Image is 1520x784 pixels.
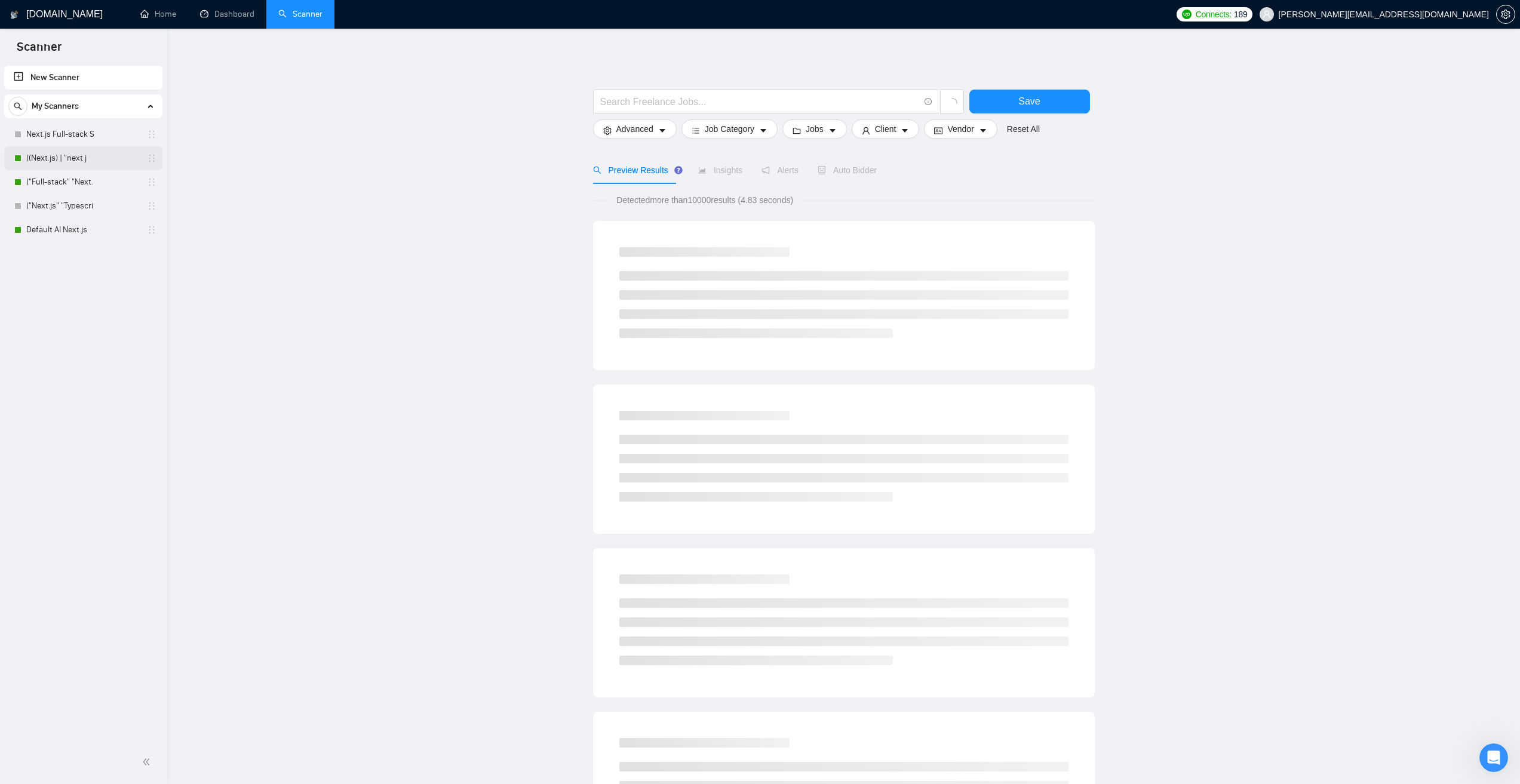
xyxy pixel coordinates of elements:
span: bars [692,126,700,135]
span: area-chart [698,166,707,174]
button: barsJob Categorycaret-down [681,119,778,139]
span: caret-down [828,126,837,135]
span: Detected more than 10000 results (4.83 seconds) [608,193,802,207]
span: Client [875,122,896,136]
span: search [9,102,27,110]
span: Scanner [7,38,71,63]
span: info-circle [925,98,932,106]
span: Save [1018,94,1040,109]
button: Save [969,90,1090,113]
button: search [8,97,27,116]
span: Jobs [806,122,824,136]
span: holder [147,177,156,187]
span: setting [603,126,612,135]
span: Advanced [616,122,653,136]
a: dashboardDashboard [200,9,254,19]
span: setting [1497,10,1515,19]
a: ((Next.js) | "next j [26,146,140,170]
span: caret-down [901,126,909,135]
span: My Scanners [32,94,79,118]
span: caret-down [658,126,667,135]
button: userClientcaret-down [852,119,920,139]
span: Auto Bidder [818,165,877,175]
a: Default AI Next.js [26,218,140,242]
span: Connects: [1196,8,1232,21]
span: holder [147,153,156,163]
span: search [593,166,601,174]
a: Reset All [1007,122,1040,136]
li: New Scanner [4,66,162,90]
span: Job Category [705,122,754,136]
span: user [862,126,870,135]
img: upwork-logo.png [1182,10,1192,19]
span: Alerts [761,165,799,175]
input: Search Freelance Jobs... [600,94,919,109]
span: folder [793,126,801,135]
span: holder [147,201,156,211]
iframe: Intercom live chat [1479,743,1508,772]
a: New Scanner [14,66,153,90]
a: homeHome [140,9,176,19]
button: folderJobscaret-down [782,119,847,139]
span: holder [147,225,156,235]
div: Tooltip anchor [673,165,684,176]
button: settingAdvancedcaret-down [593,119,677,139]
span: 189 [1234,8,1247,21]
span: double-left [142,756,154,768]
a: ("Full-stack" "Next. [26,170,140,194]
img: logo [10,5,19,24]
button: setting [1496,5,1515,24]
span: Insights [698,165,742,175]
span: Preview Results [593,165,679,175]
button: idcardVendorcaret-down [924,119,997,139]
span: holder [147,130,156,139]
span: idcard [934,126,942,135]
li: My Scanners [4,94,162,242]
a: searchScanner [278,9,323,19]
span: caret-down [759,126,767,135]
span: user [1263,10,1271,19]
a: setting [1496,10,1515,19]
span: caret-down [979,126,987,135]
a: ("Next.js" "Typescri [26,194,140,218]
span: notification [761,166,770,174]
a: Next.js Full-stack S [26,122,140,146]
span: loading [947,98,957,109]
span: Vendor [947,122,974,136]
span: robot [818,166,826,174]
